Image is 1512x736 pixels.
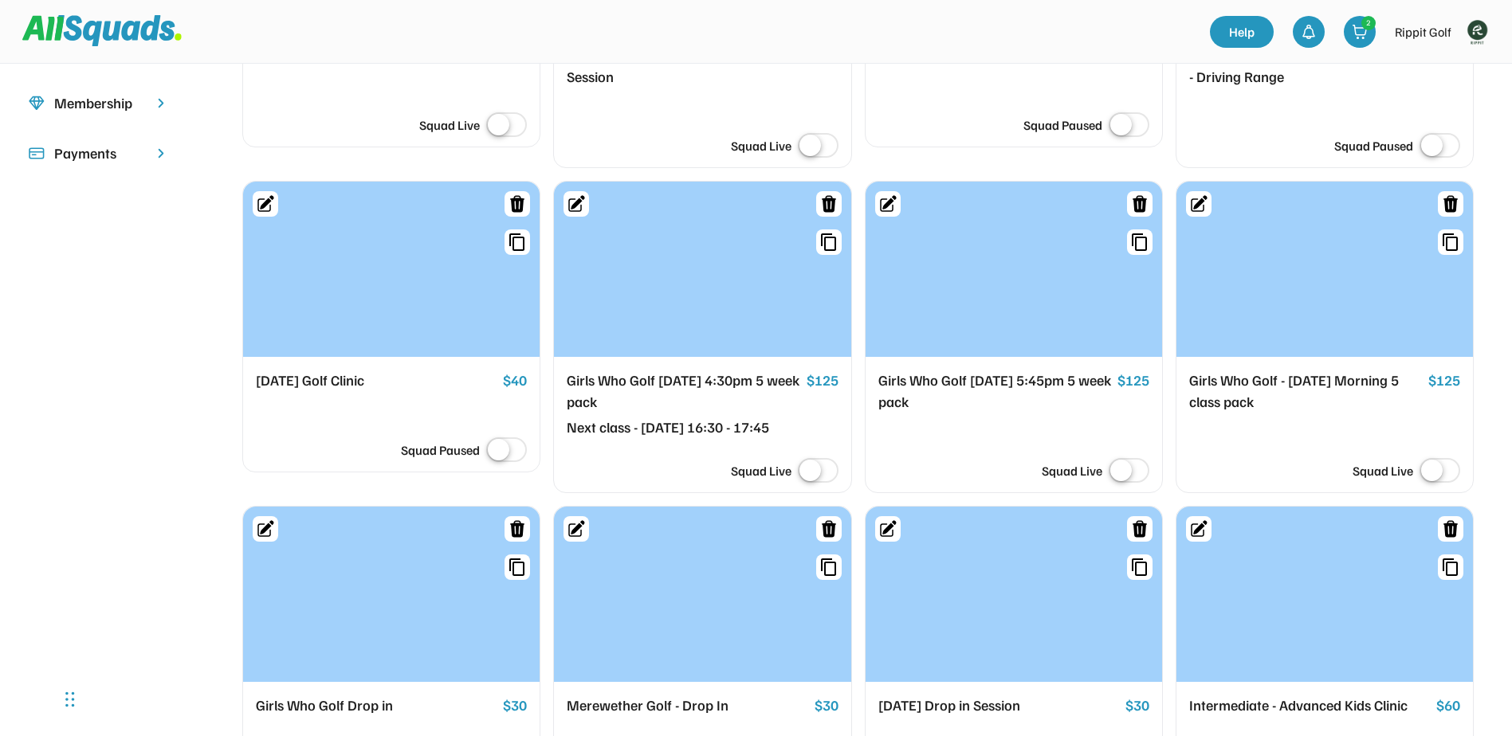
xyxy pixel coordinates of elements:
[256,370,497,392] div: [DATE] Golf Clinic
[54,92,143,114] div: Membership
[1023,115,1102,135] div: Squad Paused
[1436,695,1460,717] div: $60
[1301,24,1317,40] img: bell-03%20%281%29.svg
[1334,136,1413,155] div: Squad Paused
[54,143,143,164] div: Payments
[731,461,791,480] div: Squad Live
[1189,370,1422,413] div: Girls Who Golf - [DATE] Morning 5 class pack
[1210,16,1274,48] a: Help
[1042,461,1102,480] div: Squad Live
[1117,370,1149,392] div: $125
[815,695,838,717] div: $30
[22,15,182,45] img: Squad%20Logo.svg
[1362,17,1375,29] div: 2
[731,136,791,155] div: Squad Live
[503,695,527,717] div: $30
[419,115,480,135] div: Squad Live
[1461,16,1493,48] img: Rippitlogov2_green.png
[1189,695,1430,717] div: Intermediate - Advanced Kids Clinic
[1395,22,1451,41] div: Rippit Golf
[153,96,169,111] img: chevron-right.svg
[567,695,807,717] div: Merewether Golf - Drop In
[29,146,45,162] img: Icon%20%2815%29.svg
[1125,695,1149,717] div: $30
[1352,24,1368,40] img: shopping-cart-01%20%281%29.svg
[567,45,807,88] div: [DATE] 4:30 Girls Who Golf Drop in Session
[807,370,838,392] div: $125
[1428,370,1460,392] div: $125
[878,695,1119,717] div: [DATE] Drop in Session
[29,96,45,112] img: Icon%20copy%208.svg
[567,417,799,439] div: Next class - [DATE] 16:30 - 17:45
[1353,461,1413,480] div: Squad Live
[401,440,480,460] div: Squad Paused
[1189,45,1430,88] div: Private Lesson with [PERSON_NAME] - Driving Range
[503,370,527,392] div: $40
[153,146,169,161] img: chevron-right.svg
[567,370,799,413] div: Girls Who Golf [DATE] 4:30pm 5 week pack
[256,695,497,717] div: Girls Who Golf Drop in
[878,370,1111,413] div: Girls Who Golf [DATE] 5:45pm 5 week pack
